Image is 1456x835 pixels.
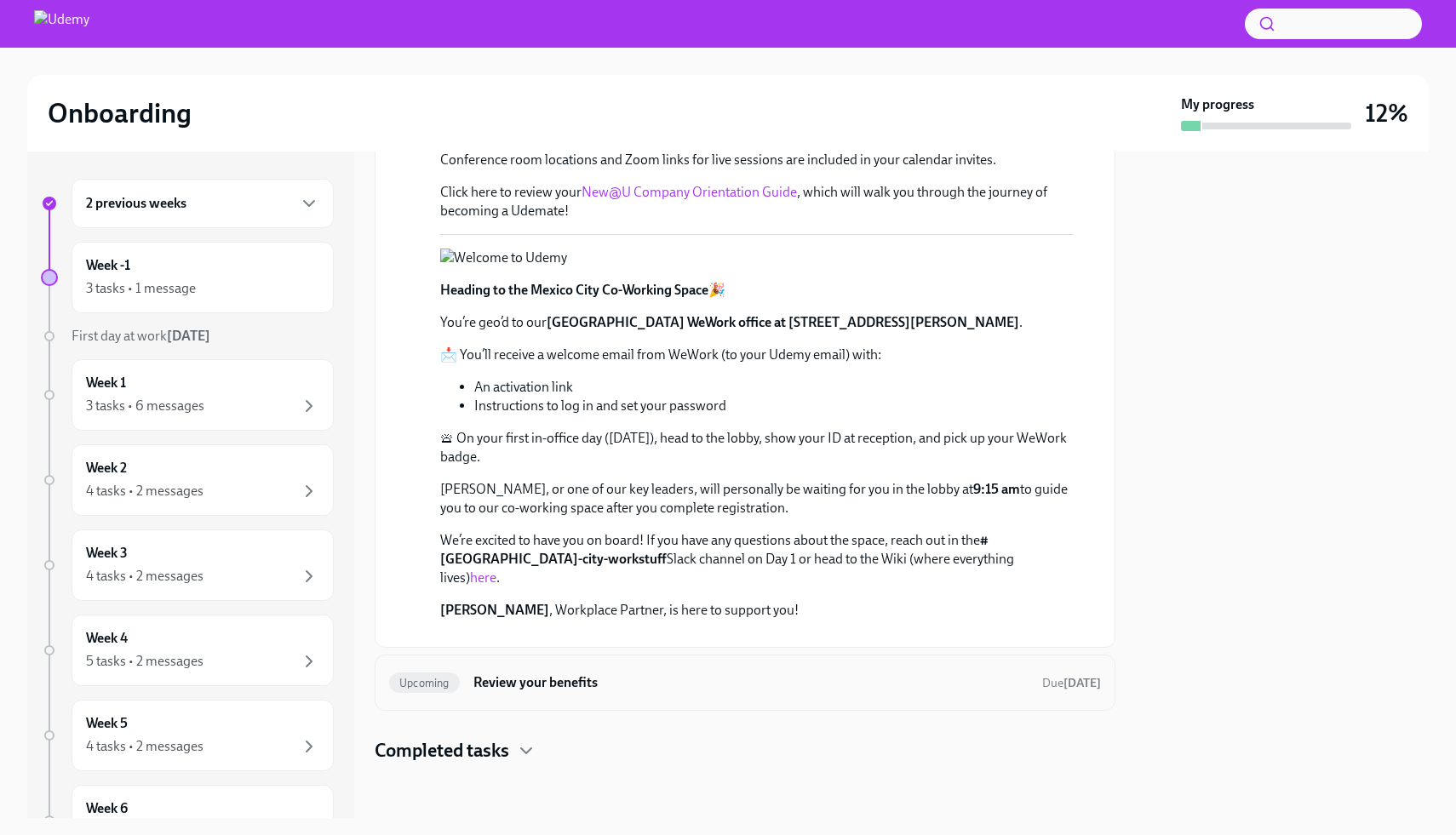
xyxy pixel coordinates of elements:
div: 3 tasks • 1 message [86,279,196,298]
img: Udemy [34,10,89,37]
div: 3 tasks • 6 messages [86,397,204,415]
strong: [GEOGRAPHIC_DATA] WeWork office at [STREET_ADDRESS][PERSON_NAME] [547,314,1019,330]
li: Instructions to log in and set your password [474,397,1074,415]
h6: Week 1 [86,374,126,392]
strong: [DATE] [167,328,210,344]
h3: 12% [1365,98,1408,129]
a: Week 54 tasks • 2 messages [41,700,334,771]
span: Upcoming [389,677,460,689]
div: 2 previous weeks [72,179,334,228]
span: Due [1042,676,1101,690]
a: UpcomingReview your benefitsDue[DATE] [389,669,1101,696]
a: Week 13 tasks • 6 messages [41,359,334,431]
a: Week 34 tasks • 2 messages [41,529,334,601]
h2: Onboarding [48,96,192,130]
p: 📩 You’ll receive a welcome email from WeWork (to your Udemy email) with: [440,346,1074,364]
h4: Completed tasks [375,738,509,764]
p: 🛎 On your first in-office day ([DATE]), head to the lobby, show your ID at reception, and pick up... [440,429,1074,466]
h6: 2 previous weeks [86,194,186,213]
a: First day at work[DATE] [41,327,334,346]
div: 4 tasks • 2 messages [86,482,203,500]
li: An activation link [474,378,1074,397]
h6: Week 6 [86,799,128,818]
p: , Workplace Partner, is here to support you! [440,601,1074,620]
strong: 9:15 am [973,481,1020,497]
a: here [470,569,496,586]
h6: Week 4 [86,629,128,648]
h6: Week 5 [86,714,128,733]
div: 4 tasks • 2 messages [86,737,203,756]
p: You’re geo’d to our . [440,313,1074,332]
strong: [DATE] [1063,676,1101,690]
a: Week -13 tasks • 1 message [41,242,334,313]
h6: Week 3 [86,544,128,563]
a: New@U Company Orientation Guide [582,184,797,200]
strong: [PERSON_NAME] [440,602,549,618]
span: First day at work [72,328,210,344]
div: 4 tasks • 2 messages [86,567,203,586]
div: Completed tasks [375,738,1115,764]
a: Week 45 tasks • 2 messages [41,615,334,686]
h6: Review your benefits [473,673,1029,692]
button: Zoom image [440,249,915,267]
p: Click here to review your , which will walk you through the journey of becoming a Udemate! [440,183,1074,220]
div: 5 tasks • 2 messages [86,652,203,671]
strong: My progress [1181,95,1254,114]
p: 🎉 [440,281,1074,300]
p: We’re excited to have you on board! If you have any questions about the space, reach out in the S... [440,531,1074,587]
h6: Week -1 [86,256,130,275]
h6: Week 2 [86,459,127,478]
span: September 15th, 2025 10:00 [1042,675,1101,691]
a: Week 24 tasks • 2 messages [41,444,334,516]
strong: Heading to the Mexico City Co-Working Space [440,282,708,298]
p: [PERSON_NAME], or one of our key leaders, will personally be waiting for you in the lobby at to g... [440,480,1074,518]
